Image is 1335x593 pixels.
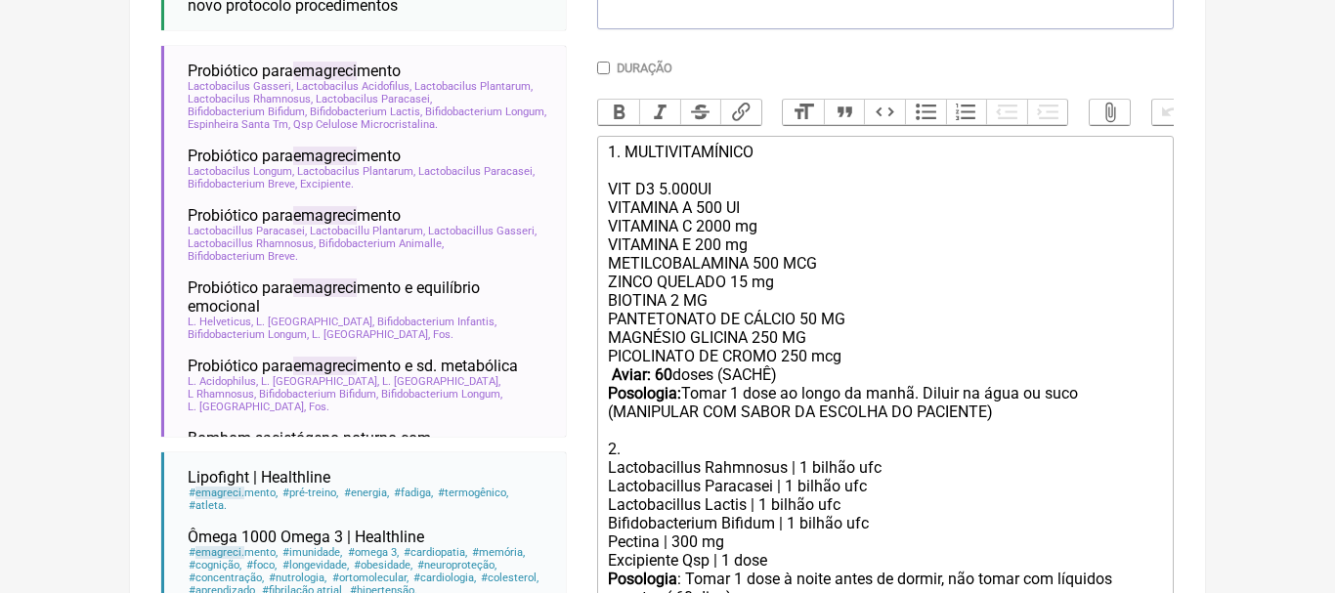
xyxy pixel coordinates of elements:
span: energia [342,487,389,499]
button: Increase Level [1027,100,1068,125]
span: Lactobacilus Gasseri [188,80,293,93]
span: ortomolecular [330,572,409,584]
span: L. [GEOGRAPHIC_DATA] [256,316,374,328]
div: Bifidobacterium Bifidum | 1 bilhão ufc [608,514,1163,532]
span: emagreci [293,206,357,225]
span: emagreci [293,62,357,80]
span: Bifidobacterium Longum [425,106,546,118]
button: Numbers [946,100,987,125]
div: Lactobacillus Paracasei | 1 bilhão ufc [608,477,1163,495]
span: colesterol [480,572,539,584]
span: Probiótico para mento [188,206,401,225]
span: Espinheira Santa Tm [188,118,290,131]
span: Bifidobacterium Lactis [310,106,422,118]
span: Lactobacillus Rhamnosus [188,237,316,250]
span: obesidade [353,559,413,572]
strong: Posologia: [608,384,681,402]
button: Code [864,100,905,125]
span: L. Acidophilus [188,375,258,388]
span: Bifidobacterium Bifidum [188,106,307,118]
span: Qsp Celulose Microcristalina [293,118,438,131]
span: Excipiente [300,178,354,191]
span: Lipofight | Healthline [188,468,330,487]
span: Bifidobacterium Animalle [319,237,444,250]
span: Lactobacilus Plantarum [414,80,533,93]
span: L. [GEOGRAPHIC_DATA] [312,328,430,341]
span: Lactobacilus Paracasei [316,93,432,106]
span: L. [GEOGRAPHIC_DATA] [261,375,379,388]
span: pré-treino [281,487,339,499]
span: emagreci [293,147,357,165]
span: Lactobacilus Rhamnosus [188,93,313,106]
button: Heading [783,100,824,125]
span: emagreci [293,357,357,375]
span: emagreci [195,546,244,559]
span: Lactobacillus Paracasei [188,225,307,237]
div: Pectina | 300 mg [608,532,1163,551]
span: Probiótico para mento e sd. metabólica [188,357,518,375]
button: Bold [598,100,639,125]
span: neuroproteção [416,559,497,572]
span: Lactobacillus Gasseri [428,225,537,237]
span: Probiótico para mento [188,147,401,165]
button: Link [720,100,761,125]
span: cardiologia [412,572,477,584]
strong: Posologia [608,570,677,588]
span: memória [471,546,526,559]
span: L. [GEOGRAPHIC_DATA] [382,375,500,388]
label: Duração [617,61,672,75]
span: mento [188,546,279,559]
span: Bifidobacterium Longum [381,388,502,401]
span: Bombom sacietógeno noturno com [MEDICAL_DATA] [188,429,527,466]
span: Probiótico para mento [188,62,401,80]
span: Lactobacilus Longum [188,165,294,178]
div: PANTETONATO DE CÁLCIO 50 MG MAGNÉSIO GLICINA 250 MG PICOLINATO DE CROMO 250 mcg doses (SACHÊ) Tom... [608,310,1163,458]
div: Lactobacillus Rahmnosus | 1 bilhão ufc [608,458,1163,477]
span: concentração [188,572,265,584]
span: Lactobacilus Acidofilus [296,80,411,93]
div: Excipiente Qsp | 1 dose [608,551,1163,570]
span: atleta [188,499,228,512]
span: Lactobacilus Paracasei [418,165,535,178]
span: Ômega 1000 Omega 3 | Healthline [188,528,424,546]
strong: Aviar: 60 [612,365,672,384]
span: foco [245,559,278,572]
span: emagreci [195,487,244,499]
button: Decrease Level [986,100,1027,125]
button: Quote [824,100,865,125]
span: Lactobacillu Plantarum [310,225,425,237]
span: Lactobacilus Plantarum [297,165,415,178]
div: BIOTINA 2 MG [608,291,1163,310]
span: imunidade [281,546,343,559]
span: L. [GEOGRAPHIC_DATA] [188,401,306,413]
span: Bifidobacterium Breve [188,250,298,263]
button: Italic [639,100,680,125]
span: Probiótico para mento e equilíbrio emocional [188,278,550,316]
span: omega 3 [346,546,399,559]
div: 1. MULTIVITAMÍNICO VIT D3 5.000UI VITAMINA A 500 UI VITAMINA C 2000 mg VITAMINA E 200 mg METILCOB... [608,143,1163,291]
span: Bifidobacterium Longum [188,328,309,341]
span: Bifidobacterium Bifidum [259,388,378,401]
button: Attach Files [1090,100,1131,125]
span: Fos [309,401,329,413]
span: mento [188,487,279,499]
span: fadiga [393,487,434,499]
span: cognição [188,559,242,572]
span: longevidade [280,559,349,572]
span: Bifidobacterium Breve [188,178,297,191]
span: emagreci [293,278,357,297]
span: cardiopatia [403,546,468,559]
span: L Rhamnosus [188,388,256,401]
span: nutrologia [268,572,327,584]
button: Bullets [905,100,946,125]
span: Bifidobacterium Infantis [377,316,496,328]
span: L. Helveticus [188,316,253,328]
div: Lactobacillus Lactis | 1 bilhão ufc [608,495,1163,514]
span: Fos [433,328,453,341]
button: Strikethrough [680,100,721,125]
span: termogênico [437,487,509,499]
button: Undo [1152,100,1193,125]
